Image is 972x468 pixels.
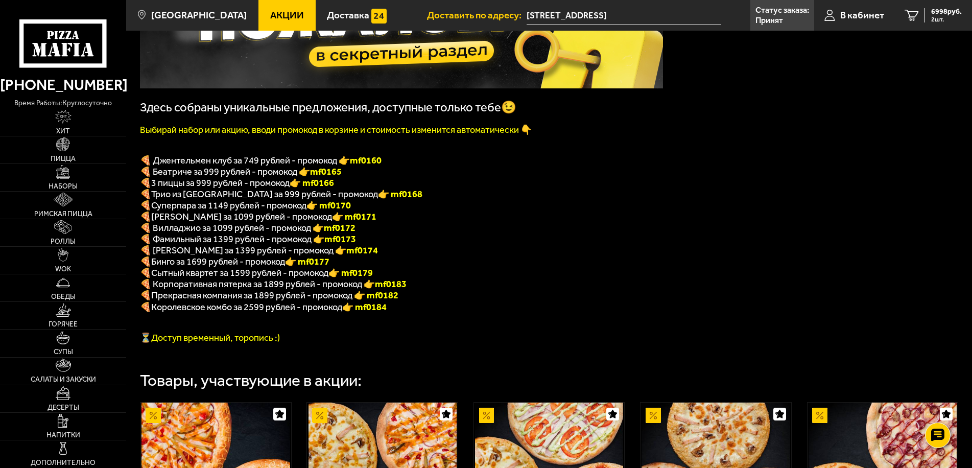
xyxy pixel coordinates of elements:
[479,408,494,423] img: Акционный
[140,301,151,313] font: 🍕
[31,376,96,383] span: Салаты и закуски
[427,10,527,20] span: Доставить по адресу:
[140,278,407,290] span: 🍕 Корпоративная пятерка за 1899 рублей - промокод 👉
[375,278,407,290] b: mf0183
[527,6,721,25] input: Ваш адрес доставки
[350,155,382,166] b: mf0160
[270,10,304,20] span: Акции
[140,189,151,200] font: 🍕
[306,200,351,211] font: 👉 mf0170
[755,6,809,14] p: Статус заказа:
[140,124,532,135] font: Выбирай набор или акцию, вводи промокод в корзине и стоимость изменится автоматически 👇
[51,293,76,300] span: Обеды
[151,301,342,313] span: Королевское комбо за 2599 рублей - промокод
[151,200,306,211] span: Суперпара за 1149 рублей - промокод
[140,177,151,189] font: 🍕
[140,332,280,343] span: ⏳Доступ временный, торопись :)
[46,432,80,439] span: Напитки
[140,233,356,245] span: 🍕 Фамильный за 1399 рублей - промокод 👉
[285,256,329,267] b: 👉 mf0177
[327,10,369,20] span: Доставка
[49,183,78,190] span: Наборы
[55,266,71,273] span: WOK
[346,245,378,256] b: mf0174
[140,290,151,301] font: 🍕
[49,321,78,328] span: Горячее
[151,10,247,20] span: [GEOGRAPHIC_DATA]
[51,155,76,162] span: Пицца
[290,177,334,189] font: 👉 mf0166
[812,408,827,423] img: Акционный
[140,155,382,166] span: 🍕 Джентельмен клуб за 749 рублей - промокод 👉
[140,100,516,114] span: Здесь собраны уникальные предложения, доступные только тебе😉
[342,301,387,313] font: 👉 mf0184
[140,211,151,222] b: 🍕
[328,267,373,278] b: 👉 mf0179
[140,166,342,177] span: 🍕 Беатриче за 999 рублей - промокод 👉
[324,233,356,245] b: mf0173
[151,256,285,267] span: Бинго за 1699 рублей - промокод
[151,211,332,222] span: [PERSON_NAME] за 1099 рублей - промокод
[931,16,962,22] span: 2 шт.
[312,408,327,423] img: Акционный
[140,222,355,233] span: 🍕 Вилладжио за 1099 рублей - промокод 👉
[332,211,376,222] b: 👉 mf0171
[31,459,96,466] span: Дополнительно
[354,290,398,301] font: 👉 mf0182
[151,290,354,301] span: Прекрасная компания за 1899 рублей - промокод
[324,222,355,233] b: mf0172
[140,372,362,389] div: Товары, участвующие в акции:
[755,16,783,25] p: Принят
[840,10,884,20] span: В кабинет
[140,245,378,256] span: 🍕 [PERSON_NAME] за 1399 рублей - промокод 👉
[151,267,328,278] span: Сытный квартет за 1599 рублей - промокод
[646,408,661,423] img: Акционный
[146,408,161,423] img: Акционный
[931,8,962,15] span: 6998 руб.
[56,128,70,135] span: Хит
[34,210,92,218] span: Римская пицца
[48,404,79,411] span: Десерты
[51,238,76,245] span: Роллы
[54,348,73,356] span: Супы
[378,189,422,200] font: 👉 mf0168
[371,9,387,24] img: 15daf4d41897b9f0e9f617042186c801.svg
[151,177,290,189] span: 3 пиццы за 999 рублей - промокод
[151,189,378,200] span: Трио из [GEOGRAPHIC_DATA] за 999 рублей - промокод
[140,200,151,211] font: 🍕
[140,267,151,278] b: 🍕
[140,256,151,267] b: 🍕
[310,166,342,177] b: mf0165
